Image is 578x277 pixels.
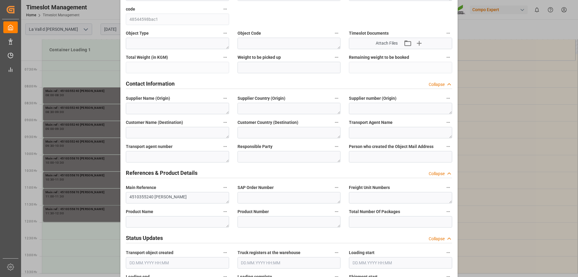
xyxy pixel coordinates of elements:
span: Total Number Of Packages [349,209,400,215]
input: DD.MM.YYYY HH:MM [238,257,341,269]
span: Responsible Party [238,143,272,150]
h2: Contact Information [126,80,175,88]
button: Supplier number (Origin) [444,94,452,102]
button: Loading start [444,249,452,257]
button: Total Number Of Packages [444,208,452,216]
span: Freight Unit Numbers [349,184,390,191]
span: Product Number [238,209,269,215]
span: SAP Order Number [238,184,274,191]
input: DD.MM.YYYY HH:MM [126,257,229,269]
button: Customer Name (Destination) [221,118,229,126]
span: Supplier Name (Origin) [126,95,170,102]
button: Transport agent number [221,143,229,150]
span: Loading start [349,250,374,256]
div: Collapse [429,236,445,242]
button: Object Type [221,29,229,37]
button: Product Name [221,208,229,216]
span: Remaining weight to be booked [349,54,409,61]
button: Responsible Party [333,143,340,150]
button: Supplier Name (Origin) [221,94,229,102]
button: code [221,5,229,13]
span: Total Weight (in KGM) [126,54,168,61]
button: Total Weight (in KGM) [221,53,229,61]
button: Object Code [333,29,340,37]
span: Person who created the Object Mail Address [349,143,433,150]
span: Object Code [238,30,261,36]
button: Supplier Country (Origin) [333,94,340,102]
span: Transport object created [126,250,173,256]
span: Supplier number (Origin) [349,95,396,102]
button: Product Number [333,208,340,216]
button: Person who created the Object Mail Address [444,143,452,150]
span: Main Reference [126,184,156,191]
div: Collapse [429,171,445,177]
span: Object Type [126,30,149,36]
span: Transport Agent Name [349,119,393,126]
button: Main Reference [221,184,229,191]
button: Timeslot Documents [444,29,452,37]
textarea: 4510355240 [PERSON_NAME] [126,192,229,203]
button: Truck registers at the warehouse [333,249,340,257]
button: Transport object created [221,249,229,257]
span: Customer Name (Destination) [126,119,183,126]
span: Weight to be picked up [238,54,281,61]
span: Truck registers at the warehouse [238,250,300,256]
button: Weight to be picked up [333,53,340,61]
div: Collapse [429,81,445,88]
button: Freight Unit Numbers [444,184,452,191]
span: Supplier Country (Origin) [238,95,285,102]
span: code [126,6,135,12]
button: SAP Order Number [333,184,340,191]
span: Attach Files [376,40,398,46]
button: Transport Agent Name [444,118,452,126]
span: Transport agent number [126,143,172,150]
button: Customer Country (Destination) [333,118,340,126]
button: Remaining weight to be booked [444,53,452,61]
input: DD.MM.YYYY HH:MM [349,257,452,269]
h2: Status Updates [126,234,163,242]
h2: References & Product Details [126,169,197,177]
span: Customer Country (Destination) [238,119,298,126]
span: Product Name [126,209,153,215]
span: Timeslot Documents [349,30,389,36]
